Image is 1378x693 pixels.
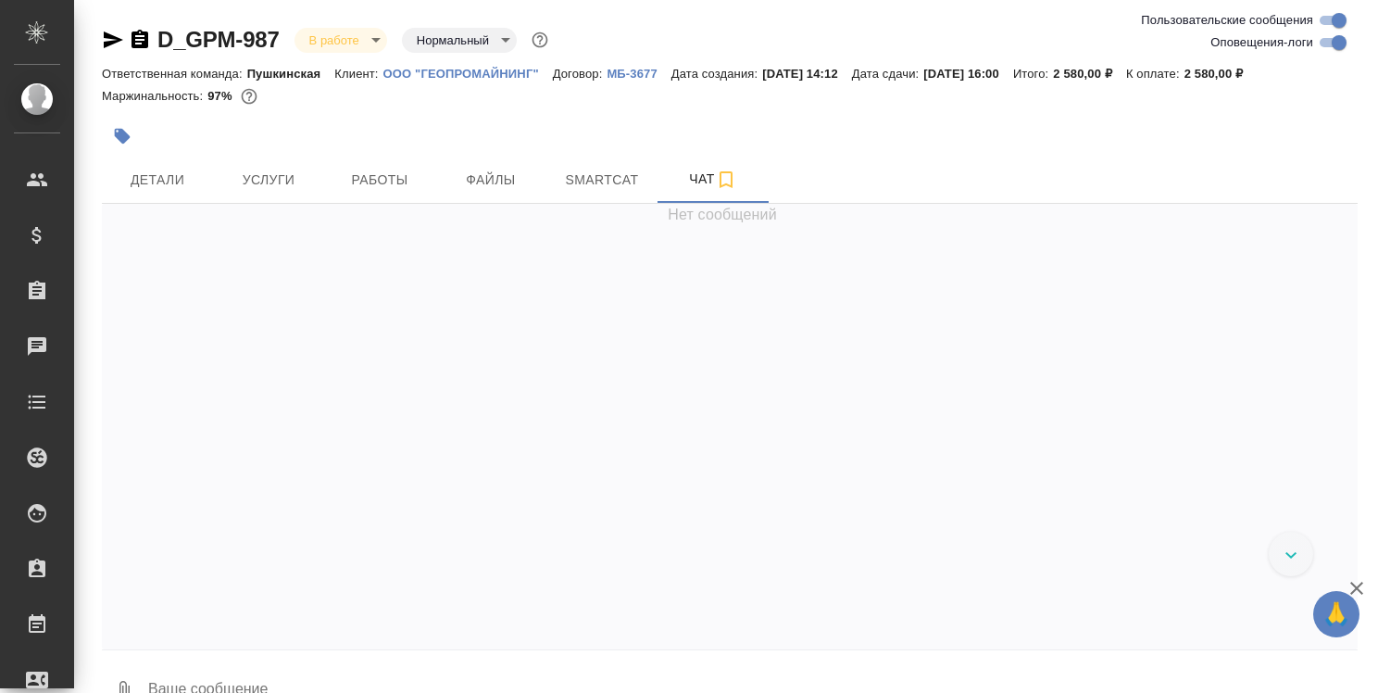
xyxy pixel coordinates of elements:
[446,169,535,192] span: Файлы
[102,116,143,157] button: Добавить тэг
[1184,67,1258,81] p: 2 580,00 ₽
[852,67,923,81] p: Дата сдачи:
[528,28,552,52] button: Доп статусы указывают на важность/срочность заказа
[607,67,670,81] p: МБ-3677
[1141,11,1313,30] span: Пользовательские сообщения
[402,28,517,53] div: В работе
[157,27,280,52] a: D_GPM-987
[102,29,124,51] button: Скопировать ссылку для ЯМессенджера
[1321,595,1352,634] span: 🙏
[207,89,236,103] p: 97%
[224,169,313,192] span: Услуги
[557,169,646,192] span: Smartcat
[334,67,382,81] p: Клиент:
[237,84,261,108] button: 75.01 RUB;
[383,65,553,81] a: ООО "ГЕОПРОМАЙНИНГ"
[668,204,777,226] span: Нет сообщений
[715,169,737,191] svg: Подписаться
[294,28,387,53] div: В работе
[1053,67,1126,81] p: 2 580,00 ₽
[335,169,424,192] span: Работы
[1313,591,1359,637] button: 🙏
[129,29,151,51] button: Скопировать ссылку
[411,32,495,48] button: Нормальный
[247,67,335,81] p: Пушкинская
[383,67,553,81] p: ООО "ГЕОПРОМАЙНИНГ"
[1126,67,1184,81] p: К оплате:
[113,169,202,192] span: Детали
[923,67,1013,81] p: [DATE] 16:00
[607,65,670,81] a: МБ-3677
[671,67,762,81] p: Дата создания:
[553,67,608,81] p: Договор:
[762,67,852,81] p: [DATE] 14:12
[102,89,207,103] p: Маржинальность:
[1013,67,1053,81] p: Итого:
[1210,33,1313,52] span: Оповещения-логи
[669,168,758,191] span: Чат
[304,32,365,48] button: В работе
[102,67,247,81] p: Ответственная команда:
